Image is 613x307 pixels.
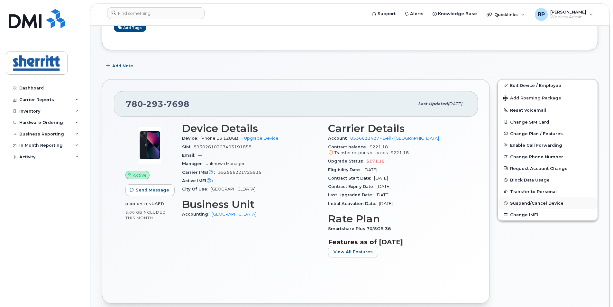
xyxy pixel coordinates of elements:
span: — [198,153,202,158]
span: Email [182,153,198,158]
span: Last Upgraded Date [328,192,376,197]
span: RP [538,11,545,18]
span: Manager [182,161,206,166]
a: 0536633427 - Bell - [GEOGRAPHIC_DATA] [350,136,439,141]
a: [GEOGRAPHIC_DATA] [212,212,256,217]
button: Request Account Change [498,163,598,174]
button: Reset Voicemail [498,104,598,116]
span: iPhone 13 128GB [201,136,238,141]
span: $171.18 [366,159,385,163]
span: Active [133,172,147,178]
a: Knowledge Base [428,7,481,20]
a: Add tags [114,24,146,32]
span: Upgrade Status [328,159,366,163]
span: Account [328,136,350,141]
span: Last updated [418,101,448,106]
button: View All Features [328,246,378,257]
span: Enable Call Forwarding [510,143,562,147]
span: Active IMEI [182,178,216,183]
span: Alerts [410,11,424,17]
span: Contract Expiry Date [328,184,377,189]
img: image20231002-3703462-1ig824h.jpeg [131,126,169,164]
h3: Rate Plan [328,213,466,225]
button: Add Note [102,60,139,71]
span: [DATE] [377,184,390,189]
span: View All Features [334,249,373,255]
span: Transfer responsibility cost [334,150,389,155]
span: Unknown Manager [206,161,245,166]
span: 7698 [163,99,189,109]
span: included this month [125,210,166,220]
span: $221.18 [390,150,409,155]
button: Change IMEI [498,209,598,220]
button: Change Plan / Features [498,128,598,139]
button: Change Phone Number [498,151,598,163]
span: [DATE] [374,176,388,181]
span: $221.18 [328,144,466,156]
button: Add Roaming Package [498,91,598,104]
a: Support [368,7,400,20]
span: 0.00 Bytes [125,202,151,206]
a: Edit Device / Employee [498,79,598,91]
span: Contract balance [328,144,370,149]
span: [PERSON_NAME] [550,9,586,14]
div: Rahul Pandit [530,8,598,21]
span: [GEOGRAPHIC_DATA] [211,187,255,191]
button: Transfer to Personal [498,186,598,197]
h3: Device Details [182,123,320,134]
span: Send Message [136,187,169,193]
button: Change SIM Card [498,116,598,128]
span: Knowledge Base [438,11,477,17]
span: Accounting [182,212,212,217]
span: 352556221725935 [218,170,261,175]
button: Block Data Usage [498,174,598,186]
button: Send Message [125,184,175,196]
a: + Upgrade Device [241,136,279,141]
span: Smartshare Plus 70/5GB 36 [328,226,394,231]
span: Contract Start Date [328,176,374,181]
span: [DATE] [363,167,377,172]
a: Alerts [400,7,428,20]
h3: Business Unit [182,199,320,210]
span: 780 [126,99,189,109]
span: Carrier IMEI [182,170,218,175]
span: Support [378,11,396,17]
span: City Of Use [182,187,211,191]
span: SIM [182,144,194,149]
span: Suspend/Cancel Device [510,201,563,206]
span: [DATE] [376,192,389,197]
button: Suspend/Cancel Device [498,197,598,209]
span: [DATE] [448,101,462,106]
span: Add Note [112,63,133,69]
h3: Carrier Details [328,123,466,134]
span: 89302610207403191858 [194,144,252,149]
input: Find something... [107,7,205,19]
span: Change Plan / Features [510,131,563,136]
h3: Features as of [DATE] [328,238,466,246]
span: Device [182,136,201,141]
span: [DATE] [379,201,393,206]
span: 5.00 GB [125,210,142,215]
span: used [151,201,164,206]
div: Quicklinks [482,8,529,21]
span: — [216,178,220,183]
span: Quicklinks [494,12,518,17]
span: Add Roaming Package [503,96,561,102]
span: Initial Activation Date [328,201,379,206]
span: Eligibility Date [328,167,363,172]
button: Enable Call Forwarding [498,139,598,151]
span: 293 [143,99,163,109]
span: Wireless Admin [550,14,586,20]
